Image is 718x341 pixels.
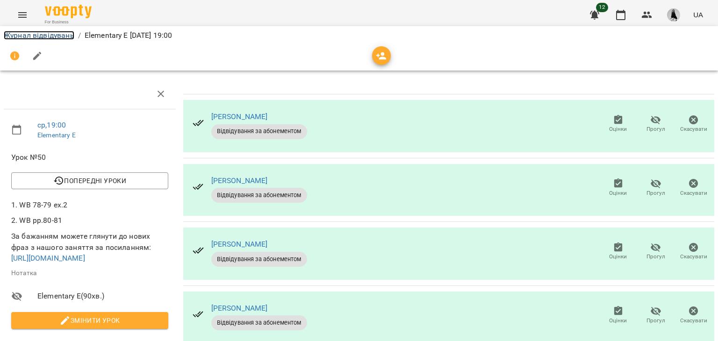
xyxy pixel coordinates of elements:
span: Оцінки [609,253,627,261]
button: Скасувати [675,175,712,201]
button: Скасувати [675,111,712,137]
span: Скасувати [680,317,707,325]
span: Оцінки [609,317,627,325]
span: Оцінки [609,125,627,133]
a: [PERSON_NAME] [211,304,268,313]
button: Прогул [637,239,675,265]
span: Відвідування за абонементом [211,319,307,327]
span: 12 [596,3,608,12]
span: Прогул [646,125,665,133]
span: Змінити урок [19,315,161,326]
button: Оцінки [599,239,637,265]
li: / [78,30,81,41]
span: Скасувати [680,125,707,133]
button: Menu [11,4,34,26]
span: Відвідування за абонементом [211,127,307,135]
a: [PERSON_NAME] [211,112,268,121]
a: [PERSON_NAME] [211,176,268,185]
button: Оцінки [599,111,637,137]
span: Прогул [646,189,665,197]
button: Прогул [637,303,675,329]
img: 1ec0e5e8bbc75a790c7d9e3de18f101f.jpeg [667,8,680,21]
button: Змінити урок [11,312,168,329]
span: Попередні уроки [19,175,161,186]
p: 1. WB 78-79 ex.2 [11,199,168,211]
span: Урок №50 [11,152,168,163]
a: Журнал відвідувань [4,31,74,40]
p: За бажанням можете глянути до нових фраз з нашого заняття за посиланням: [11,231,168,264]
p: Elementary E [DATE] 19:00 [85,30,172,41]
button: Прогул [637,111,675,137]
button: Скасувати [675,303,712,329]
span: Elementary E ( 90 хв. ) [37,291,168,302]
span: UA [693,10,703,20]
span: Скасувати [680,189,707,197]
span: Скасувати [680,253,707,261]
a: [URL][DOMAIN_NAME] [11,254,85,263]
p: Нотатка [11,269,168,278]
span: For Business [45,19,92,25]
button: Прогул [637,175,675,201]
nav: breadcrumb [4,30,714,41]
a: ср , 19:00 [37,121,66,129]
button: Оцінки [599,303,637,329]
span: Прогул [646,317,665,325]
button: Оцінки [599,175,637,201]
span: Відвідування за абонементом [211,255,307,263]
button: Скасувати [675,239,712,265]
button: Попередні уроки [11,172,168,189]
a: [PERSON_NAME] [211,240,268,249]
p: 2. WB pp.80-81 [11,215,168,226]
span: Відвідування за абонементом [211,191,307,199]
img: Voopty Logo [45,5,92,18]
span: Прогул [646,253,665,261]
a: Elementary E [37,131,76,139]
button: UA [689,6,707,23]
span: Оцінки [609,189,627,197]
